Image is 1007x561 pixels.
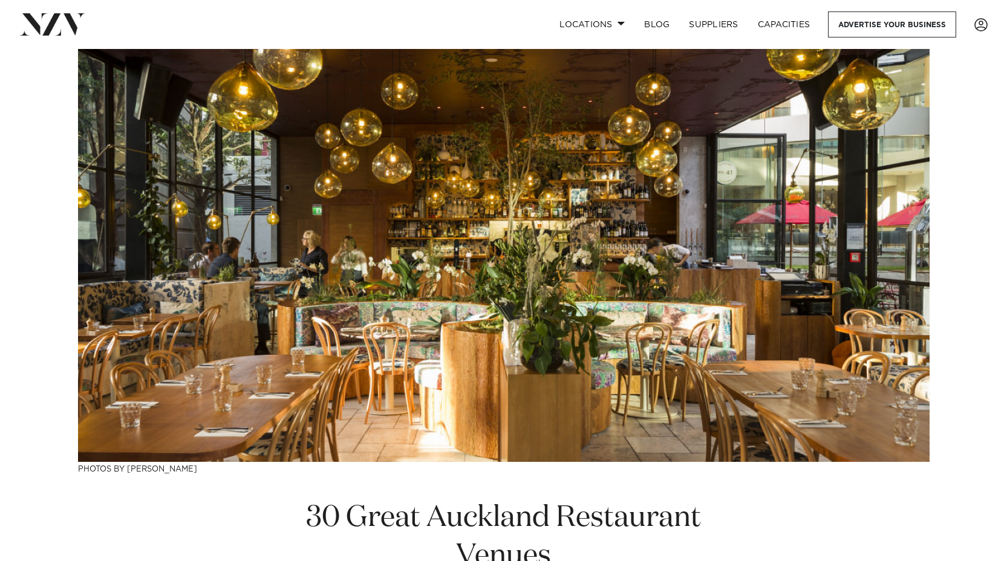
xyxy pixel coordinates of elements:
img: 30 Great Auckland Restaurant Venues [78,49,930,462]
a: Advertise your business [828,11,956,37]
a: Locations [550,11,634,37]
img: nzv-logo.png [19,13,85,35]
h3: Photos by [PERSON_NAME] [78,462,930,475]
a: SUPPLIERS [679,11,748,37]
a: BLOG [634,11,679,37]
a: Capacities [748,11,820,37]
